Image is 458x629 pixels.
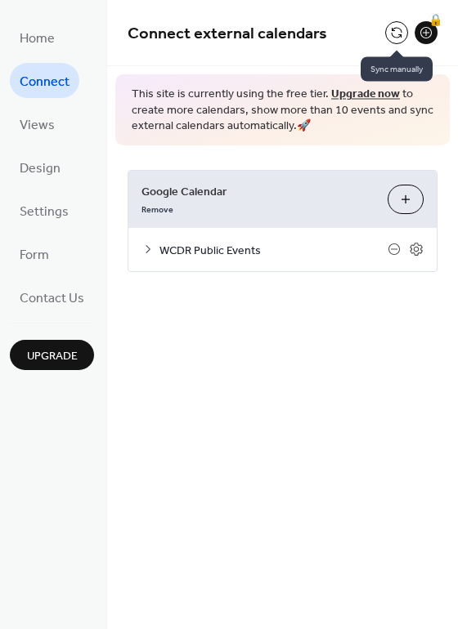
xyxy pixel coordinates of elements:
[20,286,84,311] span: Contact Us
[361,57,433,82] span: Sync manually
[331,83,400,105] a: Upgrade now
[10,149,70,185] a: Design
[10,279,94,314] a: Contact Us
[10,236,59,271] a: Form
[10,106,65,141] a: Views
[20,156,61,181] span: Design
[141,183,375,200] span: Google Calendar
[20,243,49,268] span: Form
[20,26,55,51] span: Home
[10,20,65,55] a: Home
[10,63,79,98] a: Connect
[27,348,78,365] span: Upgrade
[141,203,173,215] span: Remove
[10,193,79,228] a: Settings
[128,18,327,50] span: Connect external calendars
[10,340,94,370] button: Upgrade
[20,69,70,95] span: Connect
[132,87,433,135] span: This site is currently using the free tier. to create more calendars, show more than 10 events an...
[159,242,388,259] span: WCDR Public Events
[20,199,69,225] span: Settings
[20,113,55,138] span: Views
